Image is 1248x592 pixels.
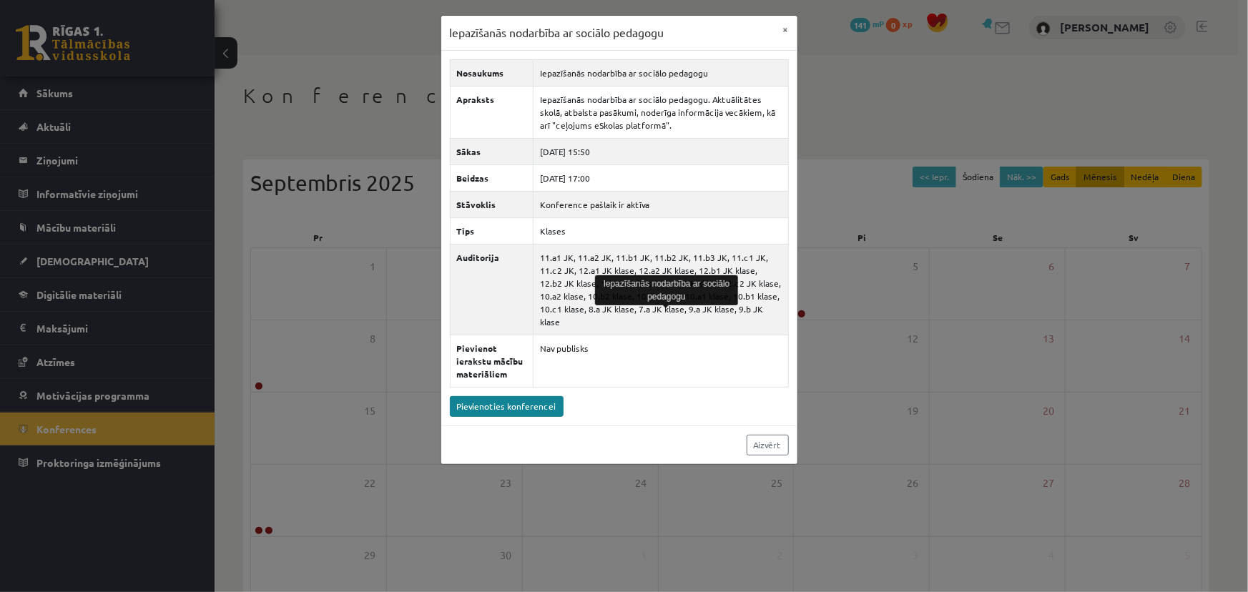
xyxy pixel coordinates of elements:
th: Stāvoklis [450,191,533,217]
td: Konference pašlaik ir aktīva [533,191,788,217]
button: × [775,16,797,43]
th: Sākas [450,138,533,164]
th: Nosaukums [450,59,533,86]
th: Auditorija [450,244,533,335]
td: [DATE] 17:00 [533,164,788,191]
td: 11.a1 JK, 11.a2 JK, 11.b1 JK, 11.b2 JK, 11.b3 JK, 11.c1 JK, 11.c2 JK, 12.a1 JK klase, 12.a2 JK kl... [533,244,788,335]
div: Iepazīšanās nodarbība ar sociālo pedagogu [595,275,738,305]
a: Pievienoties konferencei [450,396,564,417]
a: Aizvērt [747,435,789,455]
th: Pievienot ierakstu mācību materiāliem [450,335,533,387]
td: Iepazīšanās nodarbība ar sociālo pedagogu [533,59,788,86]
th: Beidzas [450,164,533,191]
td: [DATE] 15:50 [533,138,788,164]
h3: Iepazīšanās nodarbība ar sociālo pedagogu [450,24,664,41]
th: Tips [450,217,533,244]
td: Klases [533,217,788,244]
td: Nav publisks [533,335,788,387]
td: Iepazīšanās nodarbība ar sociālo pedagogu. Aktuālitātes skolā, atbalsta pasākumi, noderīga inform... [533,86,788,138]
th: Apraksts [450,86,533,138]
